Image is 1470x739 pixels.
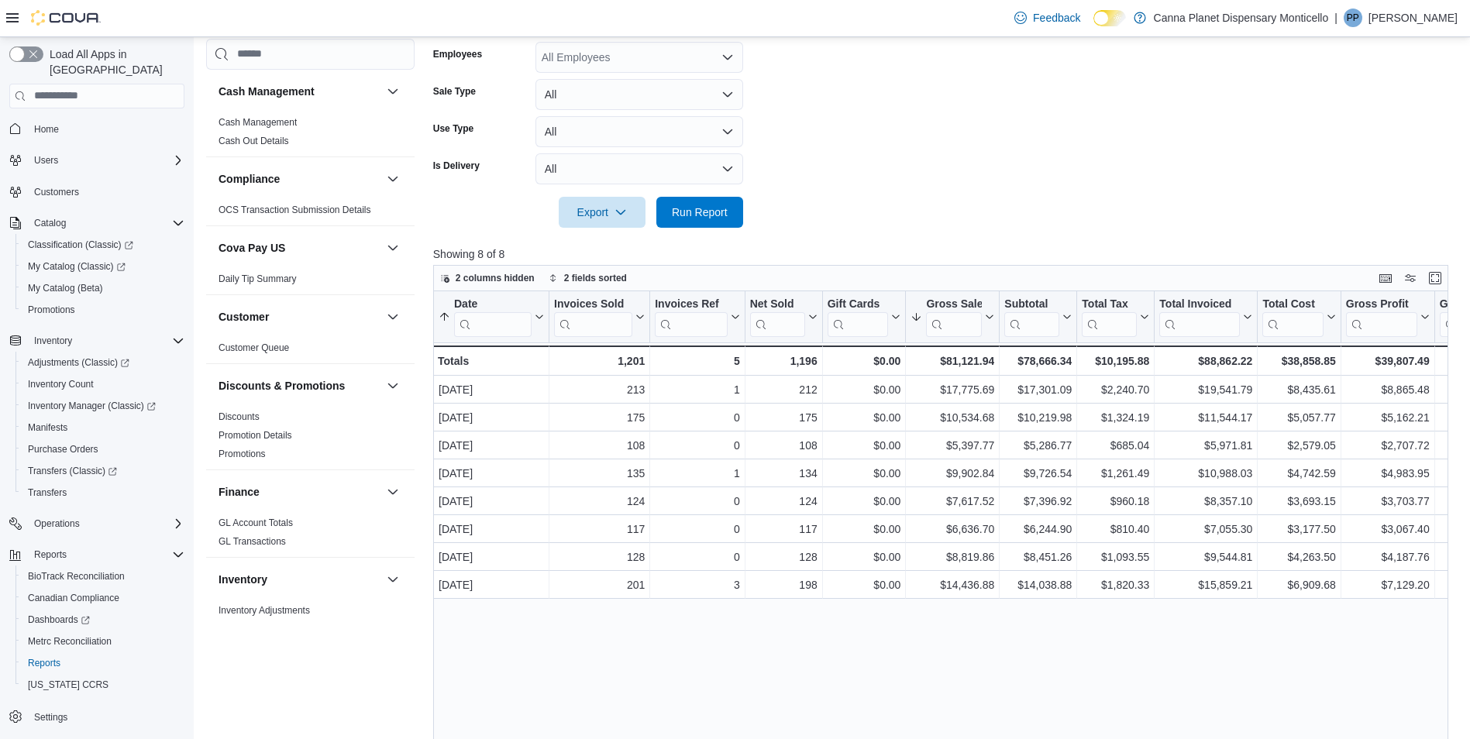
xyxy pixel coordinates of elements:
[219,572,267,587] h3: Inventory
[22,301,81,319] a: Promotions
[749,297,804,311] div: Net Sold
[28,570,125,583] span: BioTrack Reconciliation
[1262,297,1323,311] div: Total Cost
[22,375,184,394] span: Inventory Count
[219,429,292,442] span: Promotion Details
[655,492,739,510] div: 0
[219,517,293,528] a: GL Account Totals
[15,234,191,256] a: Classification (Classic)
[28,304,75,316] span: Promotions
[15,482,191,504] button: Transfers
[219,535,286,548] span: GL Transactions
[219,378,380,394] button: Discounts & Promotions
[15,417,191,438] button: Manifests
[1346,464,1430,483] div: $4,983.95
[219,342,289,354] span: Customer Queue
[1346,492,1430,510] div: $3,703.77
[219,205,371,215] a: OCS Transaction Submission Details
[750,464,818,483] div: 134
[1004,297,1059,311] div: Subtotal
[1262,464,1335,483] div: $4,742.59
[22,257,184,276] span: My Catalog (Classic)
[828,380,901,399] div: $0.00
[1004,436,1072,455] div: $5,286.77
[28,260,126,273] span: My Catalog (Classic)
[22,654,184,672] span: Reports
[721,51,734,64] button: Open list of options
[206,113,415,156] div: Cash Management
[219,204,371,216] span: OCS Transaction Submission Details
[568,197,636,228] span: Export
[655,352,739,370] div: 5
[655,464,739,483] div: 1
[384,483,402,501] button: Finance
[911,492,994,510] div: $7,617.52
[911,297,994,336] button: Gross Sales
[1346,297,1417,311] div: Gross Profit
[28,465,117,477] span: Transfers (Classic)
[1262,352,1335,370] div: $38,858.85
[828,436,901,455] div: $0.00
[34,217,66,229] span: Catalog
[433,160,480,172] label: Is Delivery
[15,460,191,482] a: Transfers (Classic)
[34,154,58,167] span: Users
[28,356,129,369] span: Adjustments (Classic)
[1159,297,1240,336] div: Total Invoiced
[1346,408,1430,427] div: $5,162.21
[22,567,131,586] a: BioTrack Reconciliation
[1346,436,1430,455] div: $2,707.72
[554,297,645,336] button: Invoices Sold
[1004,297,1072,336] button: Subtotal
[219,84,315,99] h3: Cash Management
[15,256,191,277] a: My Catalog (Classic)
[750,380,818,399] div: 212
[554,464,645,483] div: 135
[219,240,380,256] button: Cova Pay US
[1082,492,1149,510] div: $960.18
[219,309,380,325] button: Customer
[1376,269,1395,287] button: Keyboard shortcuts
[219,411,260,423] span: Discounts
[22,567,184,586] span: BioTrack Reconciliation
[22,610,184,629] span: Dashboards
[439,520,544,538] div: [DATE]
[219,449,266,459] a: Promotions
[28,443,98,455] span: Purchase Orders
[28,151,64,170] button: Users
[384,570,402,589] button: Inventory
[22,632,118,651] a: Metrc Reconciliation
[28,119,184,139] span: Home
[1159,408,1252,427] div: $11,544.17
[3,513,191,534] button: Operations
[1159,492,1252,510] div: $8,357.10
[219,411,260,422] a: Discounts
[554,436,645,455] div: 108
[43,46,184,77] span: Load All Apps in [GEOGRAPHIC_DATA]
[655,380,739,399] div: 1
[22,654,67,672] a: Reports
[1082,352,1149,370] div: $10,195.88
[22,589,126,607] a: Canadian Compliance
[22,675,115,694] a: [US_STATE] CCRS
[22,279,184,297] span: My Catalog (Beta)
[34,123,59,136] span: Home
[1082,297,1137,336] div: Total Tax
[15,587,191,609] button: Canadian Compliance
[911,464,994,483] div: $9,902.84
[22,375,100,394] a: Inventory Count
[750,436,818,455] div: 108
[219,342,289,353] a: Customer Queue
[206,201,415,225] div: Compliance
[1159,436,1252,455] div: $5,971.81
[22,257,132,276] a: My Catalog (Classic)
[28,545,73,564] button: Reports
[3,544,191,565] button: Reports
[1262,297,1323,336] div: Total Cost
[1082,548,1149,566] div: $1,093.55
[554,520,645,538] div: 117
[542,269,633,287] button: 2 fields sorted
[219,309,269,325] h3: Customer
[15,631,191,652] button: Metrc Reconciliation
[456,272,535,284] span: 2 columns hidden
